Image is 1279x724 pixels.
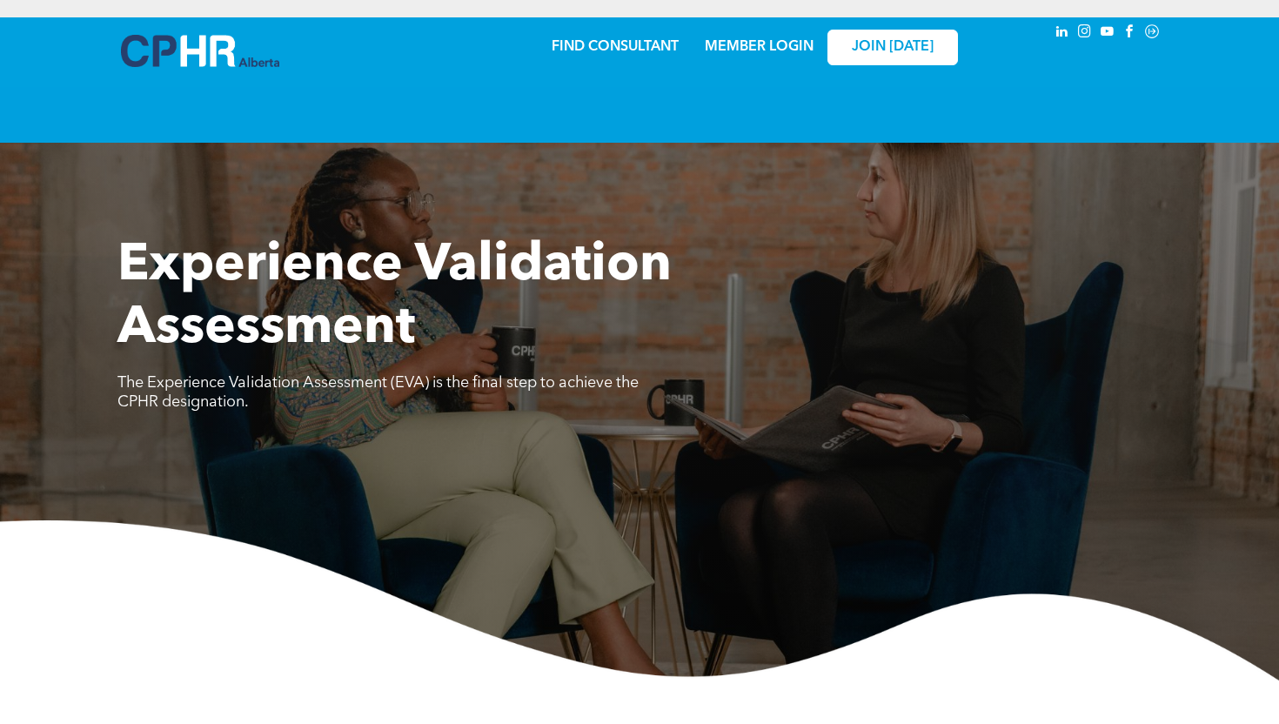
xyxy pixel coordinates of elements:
img: A blue and white logo for cp alberta [121,35,279,67]
a: MEMBER LOGIN [705,40,814,54]
span: Experience Validation Assessment [117,240,672,355]
a: facebook [1120,22,1139,45]
a: linkedin [1052,22,1071,45]
span: The Experience Validation Assessment (EVA) is the final step to achieve the CPHR designation. [117,375,639,410]
span: JOIN [DATE] [852,39,934,56]
a: instagram [1075,22,1094,45]
a: Social network [1142,22,1162,45]
a: youtube [1097,22,1116,45]
a: JOIN [DATE] [827,30,958,65]
a: FIND CONSULTANT [552,40,679,54]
